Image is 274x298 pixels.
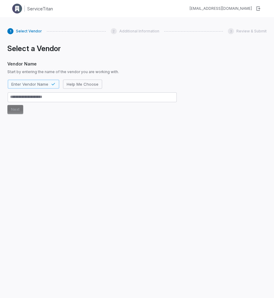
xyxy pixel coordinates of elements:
div: 3 [228,28,234,34]
div: 2 [111,28,117,34]
span: Review & Submit [236,29,267,34]
span: Start by entering the name of the vendor you are working with. [7,69,177,74]
img: Clerk Logo [12,4,22,13]
button: Help Me Choose [63,80,102,89]
h1: Select a Vendor [7,44,177,53]
span: Vendor Name [7,61,177,67]
button: Enter Vendor Name [8,80,59,89]
div: [EMAIL_ADDRESS][DOMAIN_NAME] [190,6,252,11]
div: 1 [7,28,13,34]
span: Select Vendor [16,29,42,34]
span: Enter Vendor Name [11,81,48,87]
span: Help Me Choose [67,81,98,87]
h1: ServiceTitan [27,6,53,12]
span: Additional Information [119,29,159,34]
